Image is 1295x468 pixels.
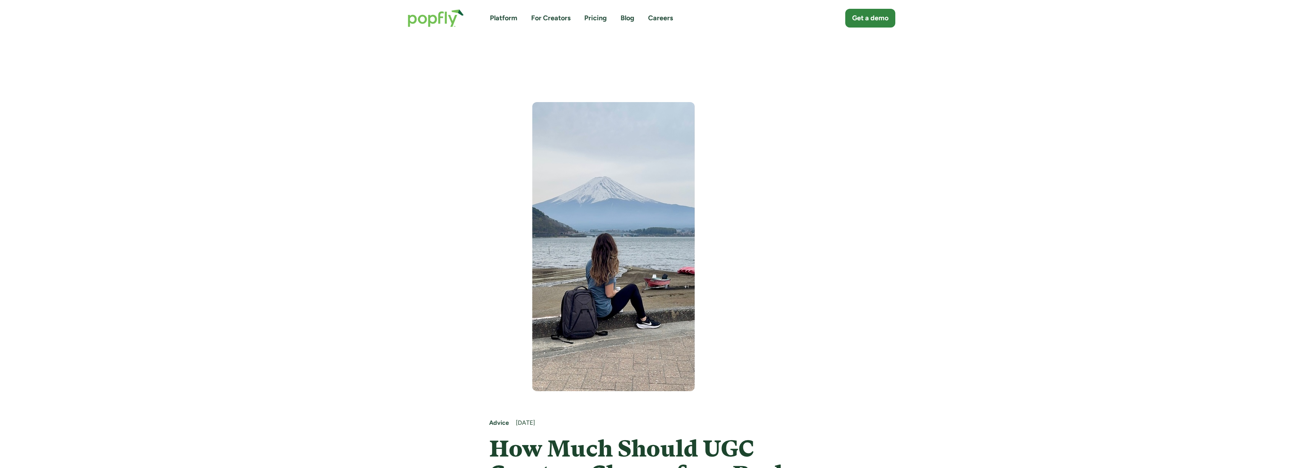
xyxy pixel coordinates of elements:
[621,13,634,23] a: Blog
[852,13,888,23] div: Get a demo
[490,13,517,23] a: Platform
[584,13,607,23] a: Pricing
[532,102,695,391] img: UGC creator works on image set and pricing for reels.
[489,419,509,427] a: Advice
[531,13,571,23] a: For Creators
[648,13,673,23] a: Careers
[400,2,472,35] a: home
[516,419,806,427] div: [DATE]
[845,9,895,28] a: Get a demo
[489,419,509,426] strong: Advice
